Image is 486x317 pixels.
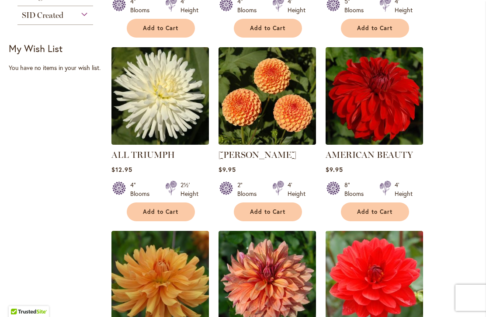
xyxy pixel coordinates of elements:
[326,150,413,160] a: AMERICAN BEAUTY
[395,181,413,198] div: 4' Height
[250,24,286,32] span: Add to Cart
[111,138,209,146] a: ALL TRIUMPH
[341,19,409,38] button: Add to Cart
[9,42,62,55] strong: My Wish List
[357,208,393,216] span: Add to Cart
[22,10,63,20] span: SID Created
[219,150,296,160] a: [PERSON_NAME]
[326,47,423,145] img: AMERICAN BEAUTY
[219,138,316,146] a: AMBER QUEEN
[250,208,286,216] span: Add to Cart
[181,181,198,198] div: 2½' Height
[237,181,262,198] div: 2" Blooms
[341,202,409,221] button: Add to Cart
[127,202,195,221] button: Add to Cart
[288,181,305,198] div: 4' Height
[234,202,302,221] button: Add to Cart
[7,286,31,310] iframe: Launch Accessibility Center
[326,165,343,174] span: $9.95
[219,165,236,174] span: $9.95
[111,165,132,174] span: $12.95
[143,208,179,216] span: Add to Cart
[127,19,195,38] button: Add to Cart
[234,19,302,38] button: Add to Cart
[143,24,179,32] span: Add to Cart
[111,150,175,160] a: ALL TRIUMPH
[344,181,369,198] div: 8" Blooms
[326,138,423,146] a: AMERICAN BEAUTY
[9,63,106,72] div: You have no items in your wish list.
[111,47,209,145] img: ALL TRIUMPH
[219,47,316,145] img: AMBER QUEEN
[130,181,155,198] div: 4" Blooms
[357,24,393,32] span: Add to Cart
